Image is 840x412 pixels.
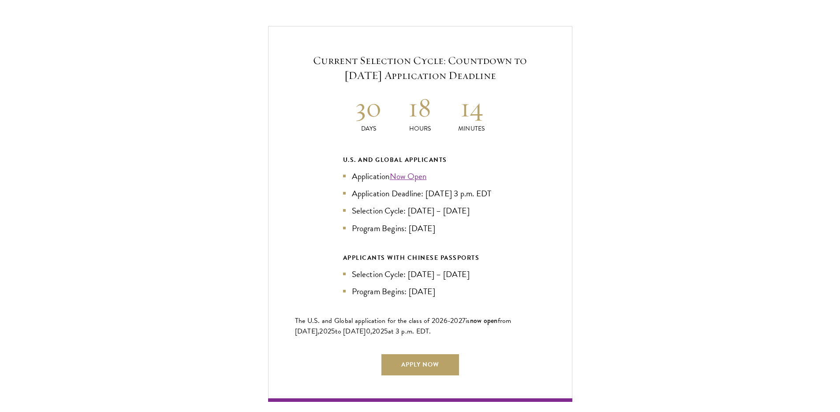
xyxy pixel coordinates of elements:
[388,326,431,337] span: at 3 p.m. EDT.
[343,268,497,281] li: Selection Cycle: [DATE] – [DATE]
[366,326,370,337] span: 0
[343,285,497,298] li: Program Begins: [DATE]
[390,170,427,183] a: Now Open
[470,315,498,326] span: now open
[343,252,497,263] div: APPLICANTS WITH CHINESE PASSPORTS
[448,315,462,326] span: -202
[295,315,444,326] span: The U.S. and Global application for the class of 202
[343,204,497,217] li: Selection Cycle: [DATE] – [DATE]
[462,315,466,326] span: 7
[343,222,497,235] li: Program Begins: [DATE]
[394,91,446,124] h2: 18
[394,124,446,133] p: Hours
[343,170,497,183] li: Application
[343,187,497,200] li: Application Deadline: [DATE] 3 p.m. EDT
[335,326,366,337] span: to [DATE]
[446,91,497,124] h2: 14
[384,326,388,337] span: 5
[370,326,372,337] span: ,
[295,53,545,83] h5: Current Selection Cycle: Countdown to [DATE] Application Deadline
[466,315,470,326] span: is
[295,315,511,337] span: from [DATE],
[446,124,497,133] p: Minutes
[372,326,384,337] span: 202
[331,326,335,337] span: 5
[319,326,331,337] span: 202
[343,91,395,124] h2: 30
[343,124,395,133] p: Days
[343,154,497,165] div: U.S. and Global Applicants
[444,315,448,326] span: 6
[381,354,459,375] a: Apply Now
